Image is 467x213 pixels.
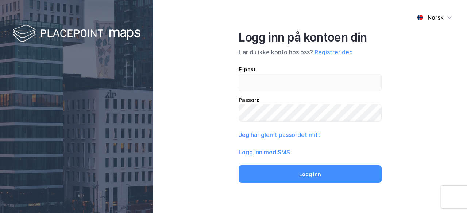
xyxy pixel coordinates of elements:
button: Logg inn [239,165,382,183]
div: Norsk [428,13,444,22]
button: Registrer deg [314,48,353,56]
div: Logg inn på kontoen din [239,30,382,45]
div: E-post [239,65,382,74]
button: Logg inn med SMS [239,148,290,157]
div: Har du ikke konto hos oss? [239,48,382,56]
img: logo-white.f07954bde2210d2a523dddb988cd2aa7.svg [13,23,140,45]
button: Jeg har glemt passordet mitt [239,130,320,139]
div: Passord [239,96,382,104]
